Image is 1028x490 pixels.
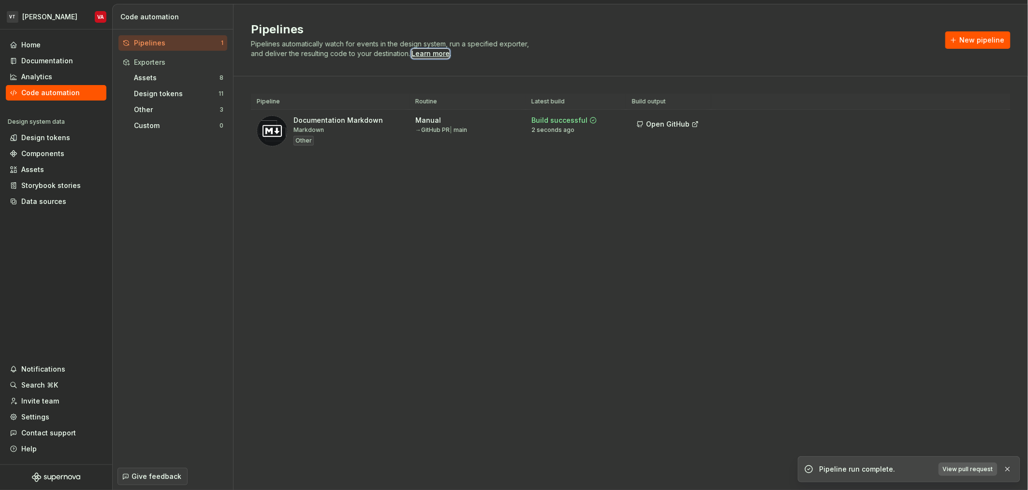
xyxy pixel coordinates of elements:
[134,58,223,67] div: Exporters
[646,119,690,129] span: Open GitHub
[118,35,227,51] button: Pipelines1
[7,11,18,23] div: VT
[251,94,410,110] th: Pipeline
[6,69,106,85] a: Analytics
[626,94,711,110] th: Build output
[6,85,106,101] a: Code automation
[134,73,220,83] div: Assets
[632,115,704,133] button: Open GitHub
[411,49,450,58] a: Learn more
[410,50,451,58] span: .
[21,133,70,143] div: Design tokens
[21,197,66,206] div: Data sources
[21,72,52,82] div: Analytics
[134,38,221,48] div: Pipelines
[6,146,106,161] a: Components
[6,425,106,441] button: Contact support
[130,102,227,117] button: Other3
[6,37,106,53] a: Home
[32,473,80,482] svg: Supernova Logo
[8,118,65,126] div: Design system data
[2,6,110,27] button: VT[PERSON_NAME]VA
[21,444,37,454] div: Help
[294,115,383,125] div: Documentation Markdown
[21,88,80,98] div: Code automation
[531,126,574,134] div: 2 seconds ago
[21,165,44,174] div: Assets
[6,130,106,145] a: Design tokens
[134,89,219,99] div: Design tokens
[21,40,41,50] div: Home
[820,464,933,474] div: Pipeline run complete.
[6,53,106,69] a: Documentation
[410,94,526,110] th: Routine
[531,115,587,125] div: Build successful
[220,106,223,114] div: 3
[130,86,227,101] button: Design tokens11
[450,126,452,133] span: |
[294,136,314,145] div: Other
[219,90,223,98] div: 11
[132,472,181,481] span: Give feedback
[526,94,626,110] th: Latest build
[120,12,229,22] div: Code automation
[21,380,58,390] div: Search ⌘K
[22,12,77,22] div: [PERSON_NAME]
[959,35,1004,45] span: New pipeline
[6,441,106,457] button: Help
[130,118,227,133] button: Custom0
[6,361,106,377] button: Notifications
[130,70,227,86] button: Assets8
[632,121,704,130] a: Open GitHub
[21,364,65,374] div: Notifications
[221,39,223,47] div: 1
[21,412,49,422] div: Settings
[21,56,73,66] div: Documentation
[6,194,106,209] a: Data sources
[943,465,993,473] span: View pull request
[6,178,106,193] a: Storybook stories
[21,396,59,406] div: Invite team
[21,181,81,190] div: Storybook stories
[97,13,104,21] div: VA
[21,149,64,159] div: Components
[294,126,324,134] div: Markdown
[21,428,76,438] div: Contact support
[220,122,223,130] div: 0
[945,31,1011,49] button: New pipeline
[220,74,223,82] div: 8
[117,468,188,485] button: Give feedback
[134,105,220,115] div: Other
[6,377,106,393] button: Search ⌘K
[415,115,441,125] div: Manual
[6,409,106,425] a: Settings
[939,462,998,476] a: View pull request
[134,121,220,130] div: Custom
[6,393,106,409] a: Invite team
[415,126,467,134] div: → GitHub PR main
[251,40,531,58] span: Pipelines automatically watch for events in the design system, run a specified exporter, and deli...
[251,22,934,37] h2: Pipelines
[6,162,106,177] a: Assets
